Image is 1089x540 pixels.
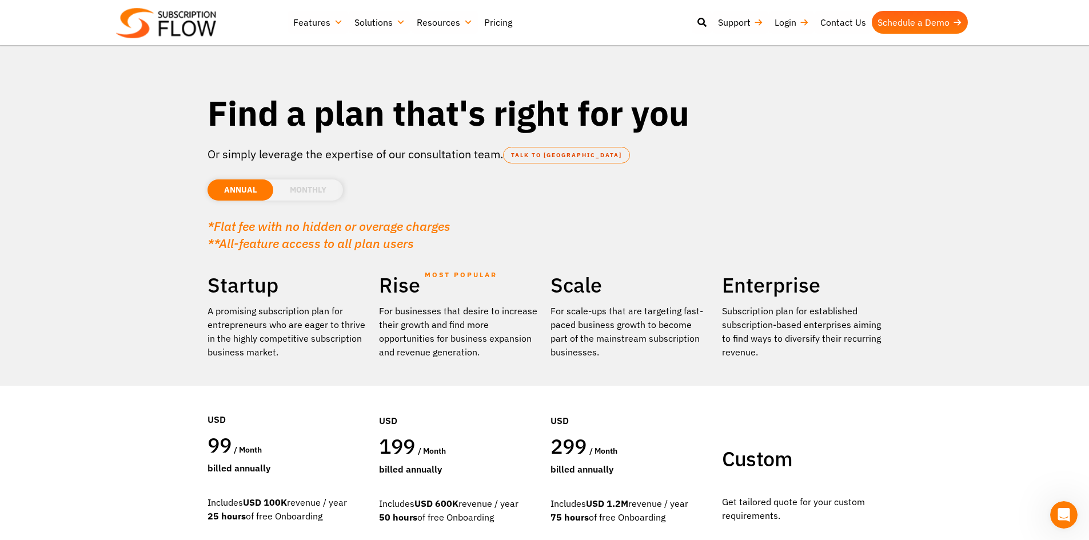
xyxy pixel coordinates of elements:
div: For scale-ups that are targeting fast-paced business growth to become part of the mainstream subs... [551,304,711,359]
a: Pricing [478,11,518,34]
strong: 25 hours [208,510,246,522]
span: MOST POPULAR [425,262,497,288]
h2: Enterprise [722,272,882,298]
div: Includes revenue / year of free Onboarding [208,495,368,523]
a: TALK TO [GEOGRAPHIC_DATA] [503,147,630,163]
div: USD [379,379,539,433]
li: MONTHLY [273,179,343,201]
strong: USD 600K [414,498,458,509]
span: 99 [208,431,232,458]
a: Support [712,11,769,34]
div: USD [208,378,368,432]
div: Includes revenue / year of free Onboarding [379,497,539,524]
p: A promising subscription plan for entrepreneurs who are eager to thrive in the highly competitive... [208,304,368,359]
h2: Scale [551,272,711,298]
span: / month [418,446,446,456]
h1: Find a plan that's right for you [208,91,882,134]
img: Subscriptionflow [116,8,216,38]
em: **All-feature access to all plan users [208,235,414,251]
span: Custom [722,445,792,472]
strong: 75 hours [551,511,589,523]
div: Billed Annually [551,462,711,476]
p: Get tailored quote for your custom requirements. [722,495,882,522]
iframe: Intercom live chat [1050,501,1078,529]
h2: Rise [379,272,539,298]
div: For businesses that desire to increase their growth and find more opportunities for business expa... [379,304,539,359]
span: 299 [551,433,587,459]
li: ANNUAL [208,179,273,201]
strong: 50 hours [379,511,417,523]
strong: USD 100K [243,497,287,508]
div: USD [551,379,711,433]
a: Login [769,11,815,34]
a: Schedule a Demo [872,11,968,34]
span: 199 [379,433,416,459]
h2: Startup [208,272,368,298]
p: Subscription plan for established subscription-based enterprises aiming to find ways to diversify... [722,304,882,359]
span: / month [234,445,262,455]
strong: USD 1.2M [586,498,628,509]
p: Or simply leverage the expertise of our consultation team. [208,146,882,163]
div: Billed Annually [379,462,539,476]
a: Resources [411,11,478,34]
a: Features [288,11,349,34]
em: *Flat fee with no hidden or overage charges [208,218,450,234]
div: Billed Annually [208,461,368,475]
span: / month [589,446,617,456]
a: Solutions [349,11,411,34]
a: Contact Us [815,11,872,34]
div: Includes revenue / year of free Onboarding [551,497,711,524]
